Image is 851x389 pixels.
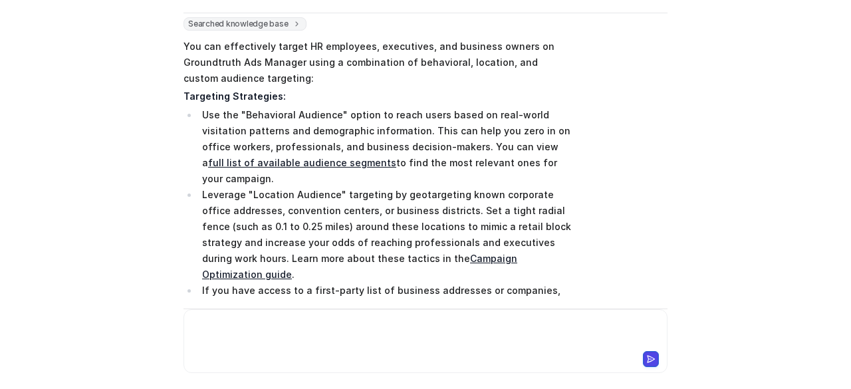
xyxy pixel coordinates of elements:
[198,187,572,283] li: Leverage "Location Audience" targeting by geotargeting known corporate office addresses, conventi...
[183,17,306,31] span: Searched knowledge base
[183,39,572,86] p: You can effectively target HR employees, executives, and business owners on Groundtruth Ads Manag...
[198,283,572,330] li: If you have access to a first-party list of business addresses or companies, you can upload these...
[202,253,517,280] a: Campaign Optimization guide
[208,157,396,168] a: full list of available audience segments
[198,107,572,187] li: Use the "Behavioral Audience" option to reach users based on real-world visitation patterns and d...
[183,90,286,102] strong: Targeting Strategies:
